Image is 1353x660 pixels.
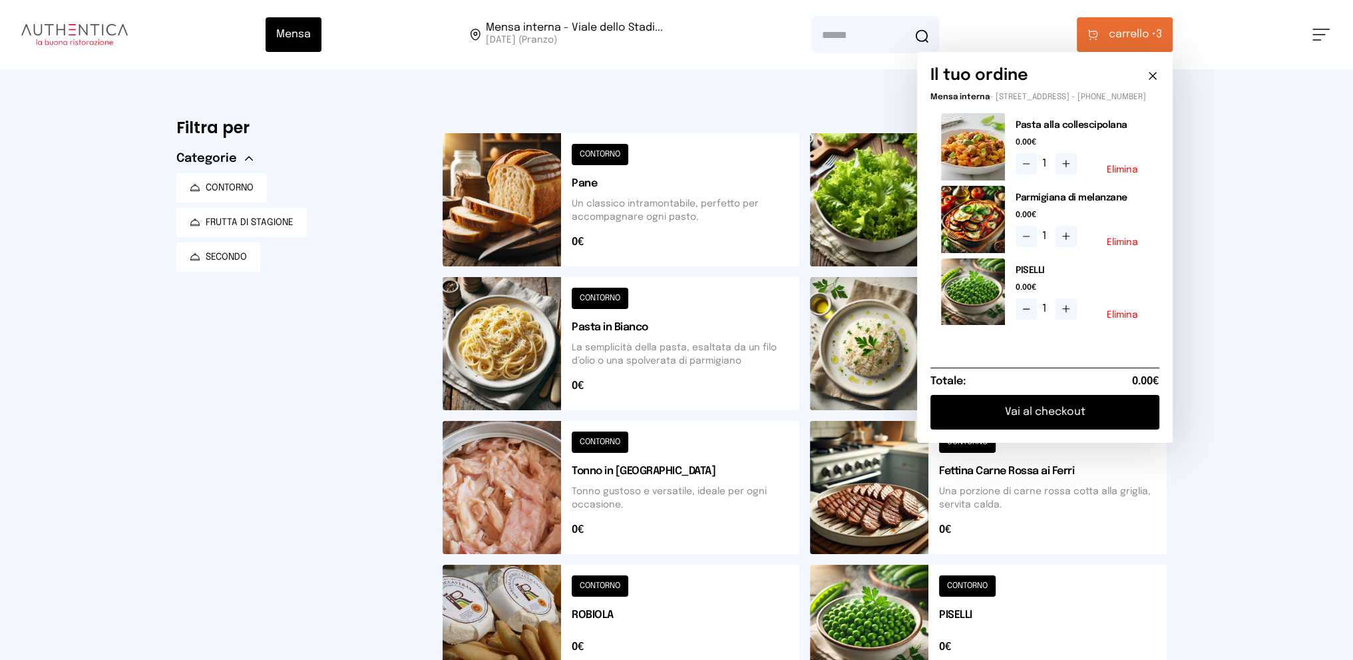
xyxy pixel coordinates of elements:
button: Elimina [1107,165,1138,174]
h6: Filtra per [176,117,421,139]
span: 1 [1042,301,1050,317]
span: Categorie [176,149,237,168]
span: 0.00€ [1132,374,1159,390]
button: Vai al checkout [930,395,1159,430]
h2: PISELLI [1016,264,1149,277]
span: 1 [1042,228,1050,244]
span: SECONDO [206,250,247,264]
span: 1 [1042,156,1050,172]
span: 0.00€ [1016,137,1149,148]
h6: Totale: [930,374,966,390]
button: Mensa [266,17,321,52]
span: 0.00€ [1016,210,1149,220]
span: Viale dello Stadio, 77, 05100 Terni TR, Italia [486,23,663,47]
button: FRUTTA DI STAGIONE [176,208,307,237]
img: media [941,113,1005,180]
p: - [STREET_ADDRESS] - [PHONE_NUMBER] [930,92,1159,103]
span: 0.00€ [1016,282,1149,293]
span: 3 [1109,27,1162,43]
h6: Il tuo ordine [930,65,1028,87]
button: Elimina [1107,310,1138,320]
span: [DATE] (Pranzo) [486,33,663,47]
span: FRUTTA DI STAGIONE [206,216,293,229]
button: Categorie [176,149,253,168]
button: carrello •3 [1077,17,1173,52]
span: Mensa interna [930,93,990,101]
img: logo.8f33a47.png [21,24,128,45]
button: CONTORNO [176,173,267,202]
button: SECONDO [176,242,260,272]
span: carrello • [1109,27,1156,43]
img: media [941,258,1005,326]
img: media [941,186,1005,253]
h2: Parmigiana di melanzane [1016,191,1149,204]
button: Elimina [1107,238,1138,247]
span: CONTORNO [206,181,254,194]
h2: Pasta alla collescipolana [1016,119,1149,132]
